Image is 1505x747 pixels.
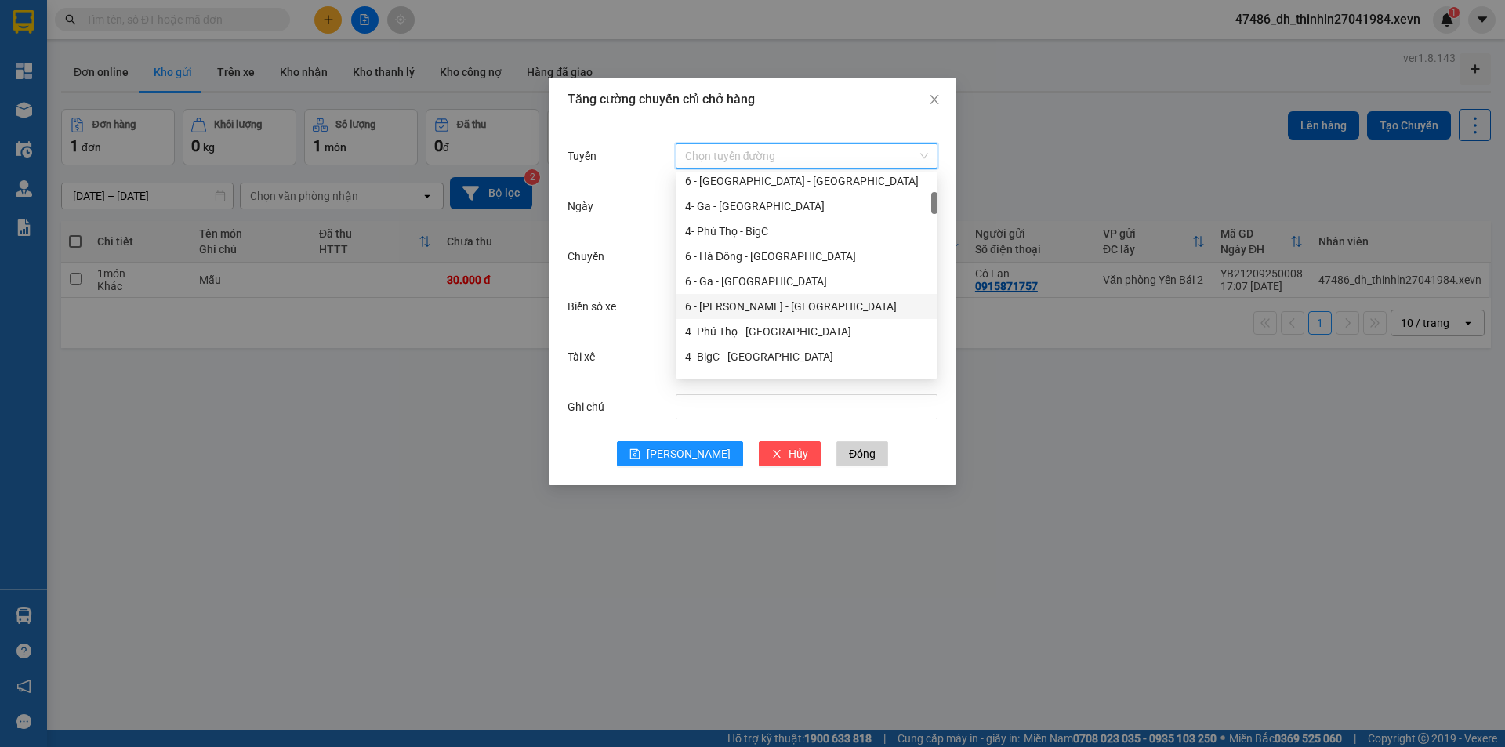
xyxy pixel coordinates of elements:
[568,150,604,162] label: Tuyến
[676,394,937,419] input: Ghi chú
[676,369,937,394] div: Vp Trung Chuyển - Sài Gòn
[676,319,937,344] div: 4- Phú Thọ - Ga
[568,200,601,212] label: Ngày
[676,169,937,194] div: 6 - Yên Bái - Hà Đông
[629,448,640,461] span: save
[617,441,743,466] button: save[PERSON_NAME]
[685,172,928,190] div: 6 - [GEOGRAPHIC_DATA] - [GEOGRAPHIC_DATA]
[676,344,937,369] div: 4- BigC - Phú Thọ
[759,441,821,466] button: closeHủy
[685,323,928,340] div: 4- Phú Thọ - [GEOGRAPHIC_DATA]
[676,244,937,269] div: 6 - Hà Đông - Yên Bái
[568,300,624,313] label: Biển số xe
[912,78,956,122] button: Close
[685,223,928,240] div: 4- Phú Thọ - BigC
[676,194,937,219] div: 4- Ga - Phú Thọ
[685,198,928,215] div: 4- Ga - [GEOGRAPHIC_DATA]
[568,350,603,363] label: Tài xế
[771,448,782,461] span: close
[647,445,731,462] span: [PERSON_NAME]
[685,248,928,265] div: 6 - Hà Đông - [GEOGRAPHIC_DATA]
[676,269,937,294] div: 6 - Ga - Yên Bái
[676,294,937,319] div: 6 - Yên Bái - Ga
[836,441,888,466] button: Đóng
[685,348,928,365] div: 4- BigC - [GEOGRAPHIC_DATA]
[568,250,612,263] label: Chuyến
[685,373,928,390] div: Vp Trung Chuyển - [GEOGRAPHIC_DATA]
[928,93,941,106] span: close
[568,91,937,108] div: Tăng cường chuyến chỉ chở hàng
[789,445,808,462] span: Hủy
[676,219,937,244] div: 4- Phú Thọ - BigC
[568,401,612,413] label: Ghi chú
[849,445,876,462] span: Đóng
[685,298,928,315] div: 6 - [PERSON_NAME] - [GEOGRAPHIC_DATA]
[685,273,928,290] div: 6 - Ga - [GEOGRAPHIC_DATA]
